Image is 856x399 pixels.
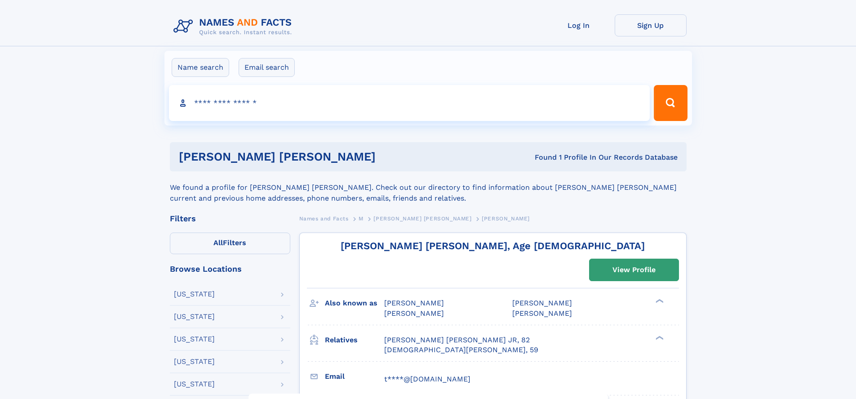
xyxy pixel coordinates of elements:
div: ❯ [653,335,664,341]
span: [PERSON_NAME] [PERSON_NAME] [373,215,471,222]
div: [US_STATE] [174,381,215,388]
div: [US_STATE] [174,313,215,320]
span: M [359,215,364,222]
a: Names and Facts [299,213,349,224]
label: Filters [170,233,290,254]
div: Browse Locations [170,265,290,273]
h3: Also known as [325,296,384,311]
a: Log In [543,14,615,36]
span: [PERSON_NAME] [512,309,572,318]
div: ❯ [653,298,664,304]
a: [PERSON_NAME] [PERSON_NAME], Age [DEMOGRAPHIC_DATA] [341,240,645,251]
div: [US_STATE] [174,291,215,298]
h3: Relatives [325,332,384,348]
div: View Profile [612,260,656,280]
div: Filters [170,215,290,223]
h3: Email [325,369,384,384]
img: Logo Names and Facts [170,14,299,39]
a: [PERSON_NAME] [PERSON_NAME] [373,213,471,224]
a: M [359,213,364,224]
a: Sign Up [615,14,687,36]
div: Found 1 Profile In Our Records Database [455,152,678,162]
span: [PERSON_NAME] [384,309,444,318]
label: Name search [172,58,229,77]
div: [US_STATE] [174,358,215,365]
span: [PERSON_NAME] [512,299,572,307]
a: [PERSON_NAME] [PERSON_NAME] JR, 82 [384,335,530,345]
h1: [PERSON_NAME] [PERSON_NAME] [179,151,455,162]
input: search input [169,85,650,121]
a: [DEMOGRAPHIC_DATA][PERSON_NAME], 59 [384,345,538,355]
span: [PERSON_NAME] [482,215,530,222]
a: View Profile [590,259,679,281]
button: Search Button [654,85,687,121]
span: [PERSON_NAME] [384,299,444,307]
div: We found a profile for [PERSON_NAME] [PERSON_NAME]. Check out our directory to find information a... [170,171,687,204]
span: All [213,238,223,247]
label: Email search [239,58,295,77]
div: [US_STATE] [174,336,215,343]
